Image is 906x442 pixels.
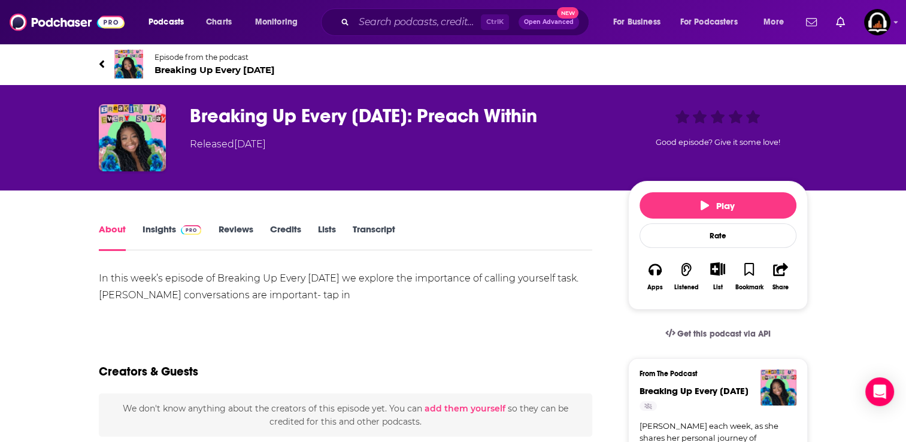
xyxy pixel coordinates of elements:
[713,283,723,291] div: List
[206,14,232,31] span: Charts
[524,19,574,25] span: Open Advanced
[763,14,784,31] span: More
[143,223,202,251] a: InsightsPodchaser Pro
[154,53,275,62] span: Episode from the podcast
[190,104,609,128] h1: Breaking Up Every Sunday: Preach Within
[99,364,198,379] h2: Creators & Guests
[702,255,733,298] div: Show More ButtonList
[680,14,738,31] span: For Podcasters
[317,223,335,251] a: Lists
[772,284,789,291] div: Share
[701,200,735,211] span: Play
[149,14,184,31] span: Podcasts
[190,137,266,152] div: Released [DATE]
[671,255,702,298] button: Listened
[255,14,298,31] span: Monitoring
[123,403,568,427] span: We don't know anything about the creators of this episode yet . You can so they can be credited f...
[425,404,505,413] button: add them yourself
[735,284,763,291] div: Bookmark
[864,9,890,35] img: User Profile
[765,255,796,298] button: Share
[734,255,765,298] button: Bookmark
[99,50,808,78] a: Breaking Up Every SundayEpisode from the podcastBreaking Up Every [DATE]
[864,9,890,35] span: Logged in as kpunia
[10,11,125,34] img: Podchaser - Follow, Share and Rate Podcasts
[354,13,481,32] input: Search podcasts, credits, & more...
[864,9,890,35] button: Show profile menu
[865,377,894,406] div: Open Intercom Messenger
[99,104,166,171] img: Breaking Up Every Sunday: Preach Within
[198,13,239,32] a: Charts
[481,14,509,30] span: Ctrl K
[677,329,770,339] span: Get this podcast via API
[801,12,822,32] a: Show notifications dropdown
[640,255,671,298] button: Apps
[269,223,301,251] a: Credits
[99,223,126,251] a: About
[640,370,787,378] h3: From The Podcast
[154,64,275,75] span: Breaking Up Every [DATE]
[831,12,850,32] a: Show notifications dropdown
[640,385,749,396] a: Breaking Up Every Sunday
[755,13,799,32] button: open menu
[352,223,395,251] a: Transcript
[674,284,699,291] div: Listened
[519,15,579,29] button: Open AdvancedNew
[656,138,780,147] span: Good episode? Give it some love!
[218,223,253,251] a: Reviews
[99,270,593,304] div: In this week’s episode of Breaking Up Every [DATE] we explore the importance of calling yourself ...
[114,50,143,78] img: Breaking Up Every Sunday
[672,13,755,32] button: open menu
[557,7,578,19] span: New
[705,262,730,276] button: Show More Button
[181,225,202,235] img: Podchaser Pro
[647,284,663,291] div: Apps
[640,385,749,396] span: Breaking Up Every [DATE]
[613,14,660,31] span: For Business
[760,370,796,405] img: Breaking Up Every Sunday
[140,13,199,32] button: open menu
[656,319,780,349] a: Get this podcast via API
[605,13,675,32] button: open menu
[332,8,601,36] div: Search podcasts, credits, & more...
[640,223,796,248] div: Rate
[640,192,796,219] button: Play
[247,13,313,32] button: open menu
